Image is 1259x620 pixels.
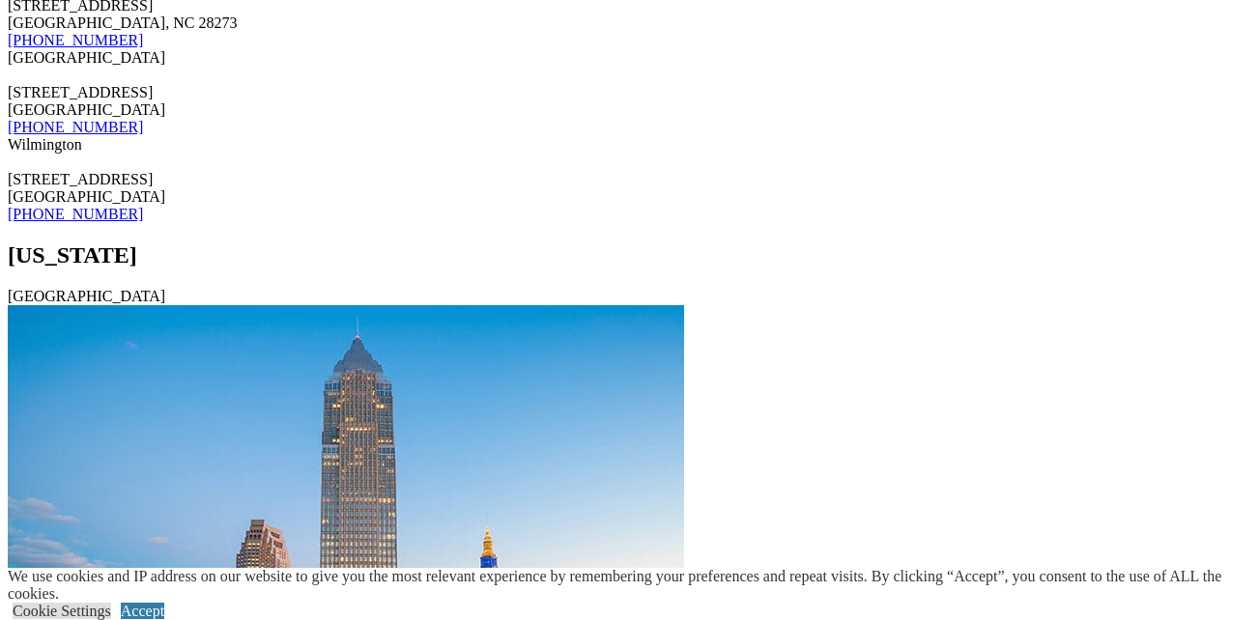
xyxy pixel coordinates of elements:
h2: [US_STATE] [8,242,1251,268]
div: [GEOGRAPHIC_DATA] [8,49,1251,67]
div: We use cookies and IP address on our website to give you the most relevant experience by remember... [8,568,1259,603]
img: Wilmington Location Image [8,166,9,167]
img: Raleigh Location Image [8,79,9,80]
div: [GEOGRAPHIC_DATA] [8,288,1251,305]
a: Accept [121,603,164,619]
div: [STREET_ADDRESS] [GEOGRAPHIC_DATA] [8,84,1251,119]
a: Cookie Settings [13,603,111,619]
div: Wilmington [8,136,1251,154]
a: [PHONE_NUMBER] [8,206,143,222]
div: [STREET_ADDRESS] [GEOGRAPHIC_DATA] [8,171,1251,206]
a: [PHONE_NUMBER] [8,119,143,135]
a: [PHONE_NUMBER] [8,32,143,48]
